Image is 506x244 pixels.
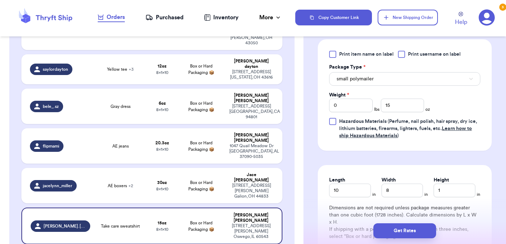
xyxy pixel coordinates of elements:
[455,18,467,26] span: Help
[156,147,168,151] span: 8 x 1 x 10
[229,133,274,143] div: [PERSON_NAME] [PERSON_NAME]
[98,13,125,22] a: Orders
[188,141,214,151] span: Box or Hard Packaging 📦
[158,221,167,225] strong: 15 oz
[229,69,274,80] div: [STREET_ADDRESS] [US_STATE] , OH 43616
[373,223,436,238] button: Get Rates
[108,183,133,189] span: AE boxers
[188,101,214,112] span: Box or Hard Packaging 📦
[111,104,131,109] span: Gray dress
[158,64,167,68] strong: 12 oz
[382,176,396,184] label: Width
[204,13,239,22] a: Inventory
[229,213,273,223] div: [PERSON_NAME] [PERSON_NAME]
[434,176,449,184] label: Height
[129,67,134,71] span: + 3
[329,64,366,71] label: Package Type
[329,72,480,86] button: small polymailer
[229,93,274,104] div: [PERSON_NAME] [PERSON_NAME]
[455,12,467,26] a: Help
[479,9,495,26] a: 3
[329,204,480,240] div: Dimensions are not required unless package measures greater than one cubic foot (1728 inches). Ca...
[229,183,274,199] div: [STREET_ADDRESS][PERSON_NAME] Galion , OH 44833
[155,141,169,145] strong: 20.3 oz
[229,59,274,69] div: [PERSON_NAME] dayton
[339,51,394,58] span: Print item name on label
[337,75,374,83] span: small polymailer
[374,106,379,112] span: lbs
[145,13,184,22] a: Purchased
[107,66,134,72] span: Yellow tee
[156,187,168,191] span: 8 x 1 x 10
[295,10,372,25] button: Copy Customer Link
[44,223,86,229] span: [PERSON_NAME].[PERSON_NAME]
[339,119,387,124] span: Hazardous Materials
[229,172,274,183] div: Jace [PERSON_NAME]
[477,191,480,197] span: in
[329,91,349,99] label: Weight
[43,66,68,72] span: saylordayton
[188,221,214,231] span: Box or Hard Packaging 📦
[229,104,274,120] div: [STREET_ADDRESS] [GEOGRAPHIC_DATA] , CA 94801
[157,180,167,185] strong: 30 oz
[156,227,168,231] span: 8 x 1 x 10
[329,176,345,184] label: Length
[408,51,461,58] span: Print username on label
[229,223,273,239] div: [STREET_ADDRESS][PERSON_NAME] Oswego , IL 60543
[229,143,274,159] div: 1047 Quail Meadow Dr [GEOGRAPHIC_DATA] , AL 37090-5035
[101,223,140,229] span: Take care sweatshirt
[188,64,214,75] span: Box or Hard Packaging 📦
[159,101,166,105] strong: 6 oz
[43,143,59,149] span: flipmami
[156,70,168,75] span: 8 x 1 x 10
[128,184,133,188] span: + 2
[424,191,428,197] span: in
[372,191,376,197] span: in
[112,143,129,149] span: AE jeans
[425,106,430,112] span: oz
[156,108,168,112] span: 8 x 1 x 10
[43,104,59,109] span: bele_.sz
[188,180,214,191] span: Box or Hard Packaging 📦
[378,10,438,25] button: New Shipping Order
[43,183,72,189] span: jacelynn_miller
[259,13,282,22] div: More
[339,119,477,138] span: (Perfume, nail polish, hair spray, dry ice, lithium batteries, firearms, lighters, fuels, etc. )
[98,13,125,21] div: Orders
